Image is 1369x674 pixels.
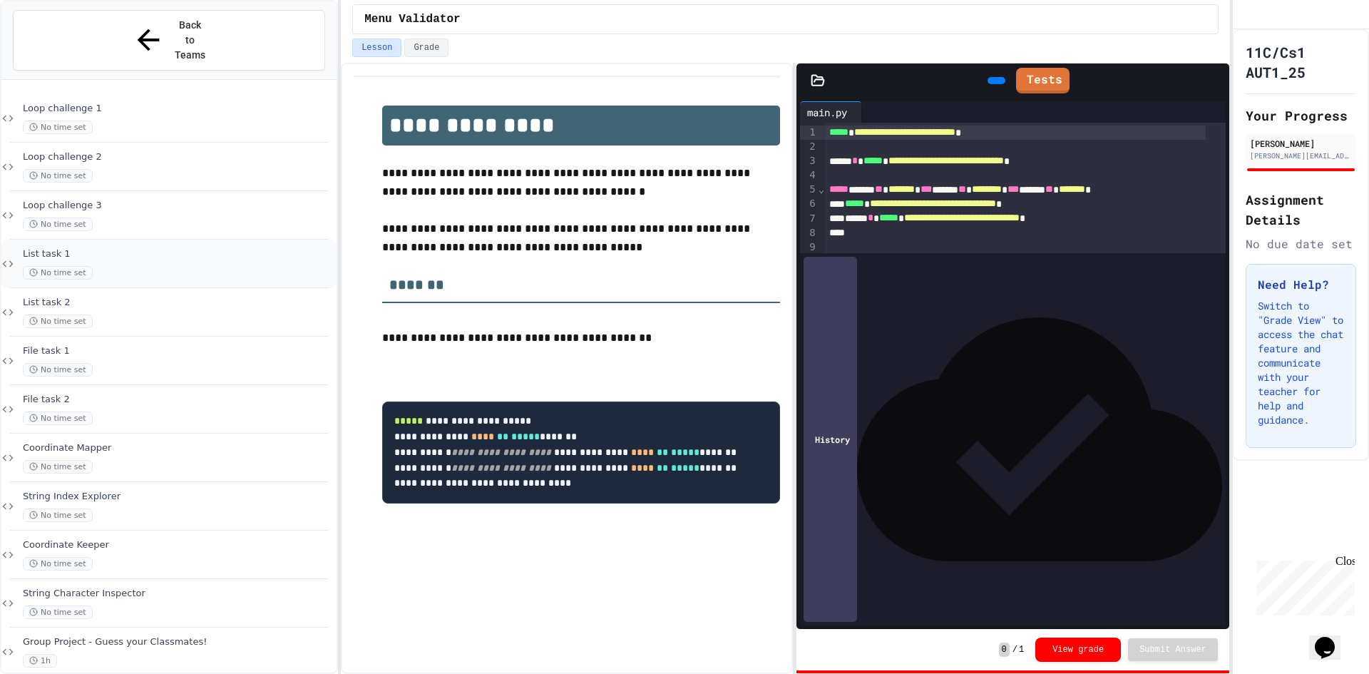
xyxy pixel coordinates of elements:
h1: 11C/Cs1 AUT1_25 [1246,42,1356,82]
div: 3 [800,154,818,168]
h2: Your Progress [1246,106,1356,126]
div: 4 [800,168,818,183]
span: 0 [999,643,1010,657]
button: Submit Answer [1128,638,1218,661]
div: 6 [800,197,818,211]
button: Lesson [352,39,401,57]
span: List task 1 [23,248,334,260]
button: View grade [1035,638,1121,662]
span: File task 1 [23,345,334,357]
span: Submit Answer [1139,644,1206,655]
span: Group Project - Guess your Classmates! [23,636,334,648]
div: 5 [800,183,818,197]
div: main.py [800,105,854,120]
span: Menu Validator [364,11,460,28]
span: No time set [23,557,93,571]
span: No time set [23,460,93,474]
span: No time set [23,121,93,134]
button: Back to Teams [13,10,325,71]
button: Grade [404,39,448,57]
div: 1 [800,126,818,140]
div: [PERSON_NAME][EMAIL_ADDRESS][PERSON_NAME][DOMAIN_NAME] [1250,150,1352,161]
div: History [804,257,857,622]
div: main.py [800,101,862,123]
div: [PERSON_NAME] [1250,137,1352,150]
span: Loop challenge 2 [23,151,334,163]
a: Tests [1016,68,1070,93]
span: Loop challenge 1 [23,103,334,115]
iframe: chat widget [1309,617,1355,660]
span: 1 [1019,644,1024,655]
span: No time set [23,363,93,377]
span: No time set [23,606,93,619]
h3: Need Help? [1258,276,1344,293]
div: 2 [800,140,818,154]
span: Coordinate Mapper [23,442,334,454]
span: No time set [23,218,93,231]
span: No time set [23,315,93,328]
span: Back to Teams [173,18,207,63]
h2: Assignment Details [1246,190,1356,230]
div: Chat with us now!Close [6,6,98,91]
span: String Character Inspector [23,588,334,600]
div: 8 [800,226,818,240]
span: Coordinate Keeper [23,539,334,551]
span: File task 2 [23,394,334,406]
span: No time set [23,412,93,425]
div: No due date set [1246,235,1356,252]
span: No time set [23,169,93,183]
div: 9 [800,240,818,255]
span: No time set [23,509,93,522]
span: Loop challenge 3 [23,200,334,212]
span: No time set [23,266,93,280]
span: List task 2 [23,297,334,309]
iframe: chat widget [1251,555,1355,616]
div: 7 [800,212,818,226]
span: / [1012,644,1017,655]
p: Switch to "Grade View" to access the chat feature and communicate with your teacher for help and ... [1258,299,1344,427]
span: Fold line [818,183,825,195]
span: String Index Explorer [23,491,334,503]
span: 1h [23,654,57,668]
